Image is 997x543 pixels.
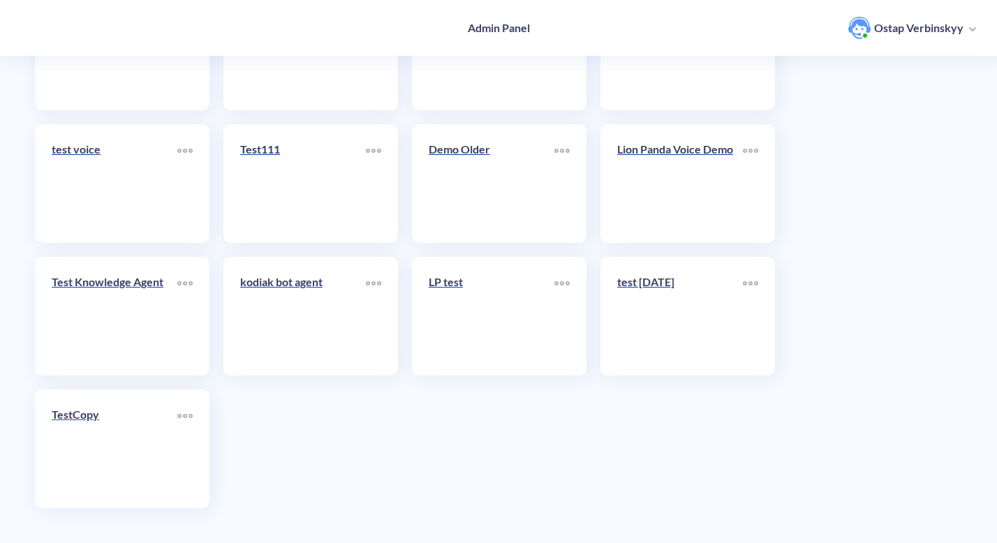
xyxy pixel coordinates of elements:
[52,141,177,226] a: test voice
[617,141,743,158] p: Lion Panda Voice Demo
[52,406,177,491] a: TestCopy
[52,274,177,359] a: Test Knowledge Agent
[429,141,554,158] p: Demo Older
[617,274,743,290] p: test [DATE]
[240,141,366,226] a: Test111
[848,17,871,39] img: user photo
[429,141,554,226] a: Demo Older
[874,20,963,36] p: Ostap Verbinskyy
[240,141,366,158] p: Test111
[240,274,366,359] a: kodiak bot agent
[841,15,983,40] button: user photoOstap Verbinskyy
[52,274,177,290] p: Test Knowledge Agent
[468,21,530,34] h4: Admin Panel
[429,274,554,359] a: LP test
[52,406,177,423] p: TestCopy
[52,141,177,158] p: test voice
[617,141,743,226] a: Lion Panda Voice Demo
[429,274,554,290] p: LP test
[617,274,743,359] a: test [DATE]
[240,274,366,290] p: kodiak bot agent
